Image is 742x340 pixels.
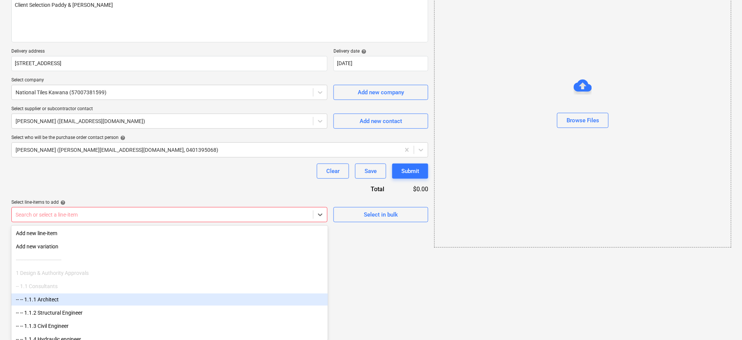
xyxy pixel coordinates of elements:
[401,166,419,176] div: Submit
[358,87,404,97] div: Add new company
[333,48,428,55] div: Delivery date
[11,240,328,253] div: Add new variation
[11,200,327,206] div: Select line-items to add
[392,164,428,179] button: Submit
[364,210,398,220] div: Select in bulk
[11,280,328,292] div: -- 1.1 Consultants
[11,135,428,141] div: Select who will be the purchase order contact person
[11,254,328,266] div: ------------------------------
[11,307,328,319] div: -- -- 1.1.2 Structural Engineer
[333,114,428,129] button: Add new contact
[355,164,386,179] button: Save
[397,185,429,193] div: $0.00
[567,115,599,125] div: Browse Files
[11,293,328,306] div: -- -- 1.1.1 Architect
[333,207,428,222] button: Select in bulk
[360,116,402,126] div: Add new contact
[11,320,328,332] div: -- -- 1.1.3 Civil Engineer
[326,166,340,176] div: Clear
[11,106,327,114] p: Select supplier or subcontractor contact
[333,56,428,71] input: Delivery date not specified
[11,48,327,56] p: Delivery address
[119,135,125,140] span: help
[704,304,742,340] iframe: Chat Widget
[11,227,328,239] div: Add new line-item
[330,185,396,193] div: Total
[557,113,609,128] button: Browse Files
[317,164,349,179] button: Clear
[333,85,428,100] button: Add new company
[11,267,328,279] div: 1 Design & Authority Approvals
[11,56,327,71] input: Delivery address
[11,77,327,85] p: Select company
[360,49,366,54] span: help
[365,166,377,176] div: Save
[59,200,66,205] span: help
